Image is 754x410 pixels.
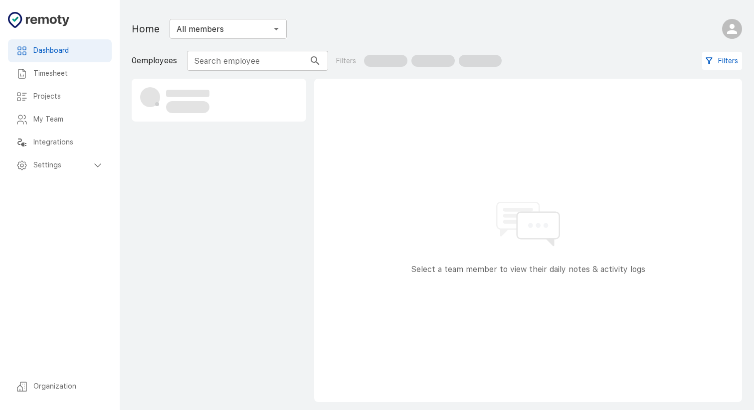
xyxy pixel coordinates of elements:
h6: Settings [33,160,92,171]
p: Filters [336,56,356,66]
div: Projects [8,85,112,108]
div: Dashboard [8,39,112,62]
h6: Organization [33,381,104,392]
button: Filters [702,52,742,70]
p: Select a team member to view their daily notes & activity logs [411,264,645,275]
div: Organization [8,375,112,398]
p: 0 employees [132,55,177,67]
div: Timesheet [8,62,112,85]
div: Integrations [8,131,112,154]
h6: Projects [33,91,104,102]
h6: Integrations [33,137,104,148]
div: My Team [8,108,112,131]
div: Settings [8,154,112,177]
h6: Dashboard [33,45,104,56]
h6: My Team [33,114,104,125]
button: Open [269,22,283,36]
h1: Home [132,21,160,37]
h6: Timesheet [33,68,104,79]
